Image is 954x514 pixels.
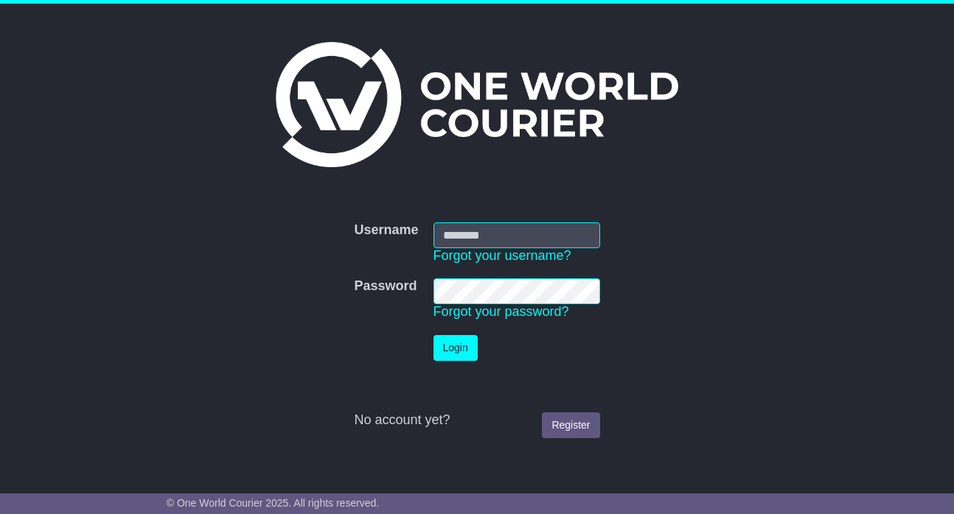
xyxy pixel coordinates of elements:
label: Password [354,278,417,295]
a: Forgot your password? [434,304,569,319]
button: Login [434,335,478,361]
label: Username [354,222,418,239]
img: One World [276,42,678,167]
span: © One World Courier 2025. All rights reserved. [167,497,380,509]
div: No account yet? [354,412,599,429]
a: Forgot your username? [434,248,571,263]
a: Register [542,412,599,438]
